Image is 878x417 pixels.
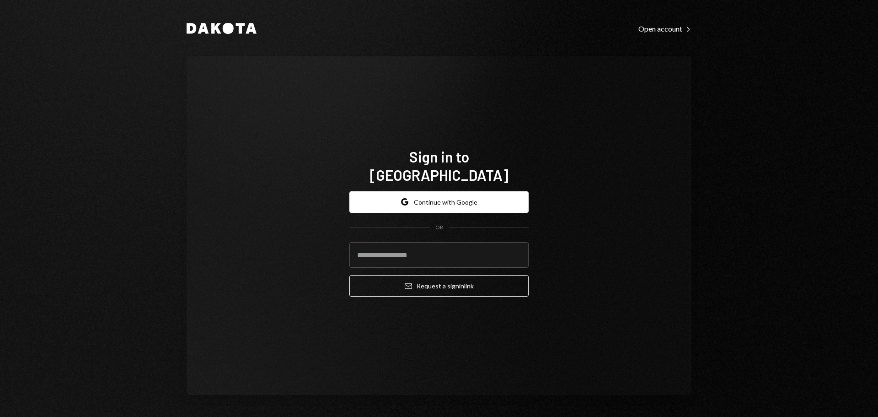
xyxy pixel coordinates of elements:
div: OR [435,224,443,232]
button: Continue with Google [349,191,529,213]
div: Open account [638,24,691,33]
a: Open account [638,23,691,33]
h1: Sign in to [GEOGRAPHIC_DATA] [349,147,529,184]
button: Request a signinlink [349,275,529,297]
